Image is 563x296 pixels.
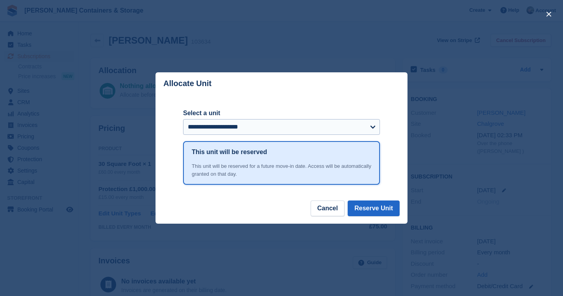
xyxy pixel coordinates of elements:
[192,162,371,178] div: This unit will be reserved for a future move-in date. Access will be automatically granted on tha...
[543,8,555,20] button: close
[192,147,267,157] h1: This unit will be reserved
[183,108,380,118] label: Select a unit
[311,200,344,216] button: Cancel
[163,79,211,88] p: Allocate Unit
[348,200,400,216] button: Reserve Unit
